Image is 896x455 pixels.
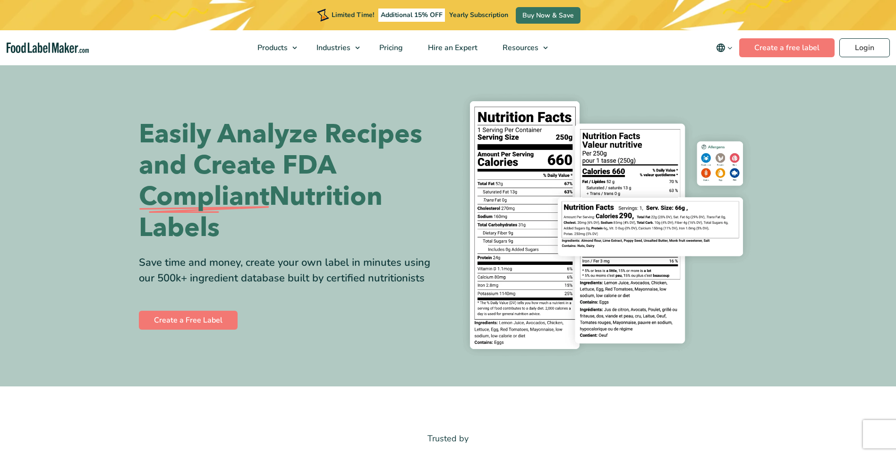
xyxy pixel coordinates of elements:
[516,7,580,24] a: Buy Now & Save
[139,181,269,212] span: Compliant
[255,43,289,53] span: Products
[739,38,835,57] a: Create a free label
[139,119,441,244] h1: Easily Analyze Recipes and Create FDA Nutrition Labels
[139,255,441,286] div: Save time and money, create your own label in minutes using our 500k+ ingredient database built b...
[490,30,553,65] a: Resources
[376,43,404,53] span: Pricing
[367,30,413,65] a: Pricing
[500,43,539,53] span: Resources
[245,30,302,65] a: Products
[332,10,374,19] span: Limited Time!
[839,38,890,57] a: Login
[139,311,238,330] a: Create a Free Label
[314,43,351,53] span: Industries
[449,10,508,19] span: Yearly Subscription
[378,9,445,22] span: Additional 15% OFF
[304,30,365,65] a: Industries
[139,432,758,446] p: Trusted by
[416,30,488,65] a: Hire an Expert
[425,43,478,53] span: Hire an Expert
